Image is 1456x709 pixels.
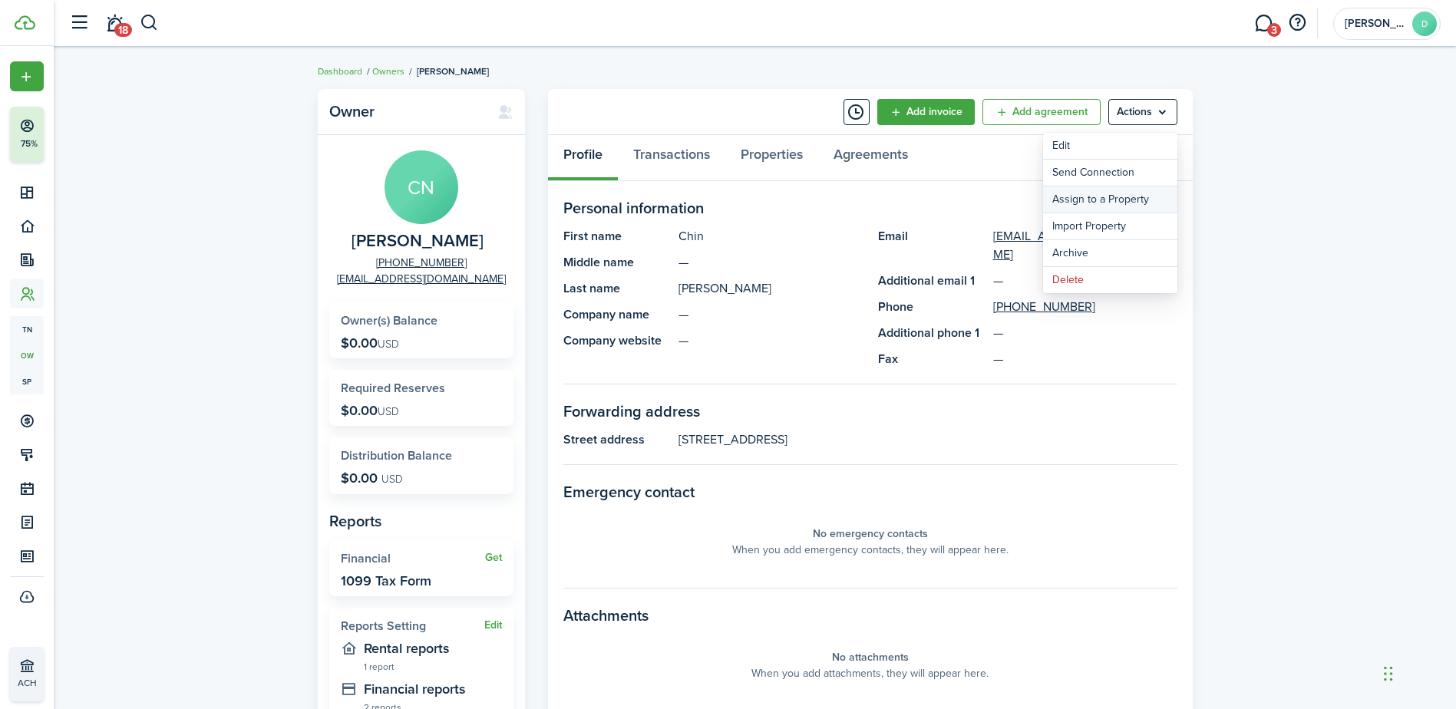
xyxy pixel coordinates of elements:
panel-main-title: Additional email 1 [878,272,986,290]
a: Import Property [1043,213,1177,239]
button: Send Connection [1043,160,1177,186]
panel-main-section-title: Personal information [563,196,1177,219]
span: [PERSON_NAME] [417,64,489,78]
p: $0.00 [341,335,399,351]
panel-main-description: — [678,253,863,272]
panel-main-description: [PERSON_NAME] [678,279,863,298]
panel-main-title: Company name [563,305,671,324]
img: TenantCloud [15,15,35,30]
panel-main-title: Fax [878,350,986,368]
a: [PHONE_NUMBER] [993,298,1095,316]
a: tn [10,316,44,342]
button: Delete [1043,267,1177,293]
a: Dashboard [318,64,362,78]
iframe: Chat Widget [1200,543,1456,709]
span: USD [378,336,399,352]
a: Messaging [1249,4,1278,43]
a: Get [485,552,502,564]
a: sp [10,368,44,394]
widget-stats-title: Required Reserves [341,381,502,395]
panel-main-section-title: Emergency contact [563,480,1177,503]
panel-main-section-title: Forwarding address [563,400,1177,423]
panel-main-title: Company website [563,331,671,350]
button: Timeline [844,99,870,125]
panel-main-placeholder-title: No emergency contacts [813,526,928,542]
p: 75% [19,137,38,150]
a: [EMAIL_ADDRESS][DOMAIN_NAME] [337,271,506,287]
a: Owners [372,64,404,78]
span: David [1345,18,1406,29]
menu-btn: Actions [1108,99,1177,125]
panel-main-placeholder-description: When you add emergency contacts, they will appear here. [732,542,1009,558]
panel-main-title: Additional phone 1 [878,324,986,342]
button: Open resource center [1284,10,1310,36]
avatar-text: CN [385,150,458,224]
span: 3 [1267,23,1281,37]
widget-stats-title: Distribution Balance [341,449,502,463]
button: Open menu [10,61,44,91]
panel-main-title: Email [878,227,986,264]
button: Search [140,10,159,36]
button: Open sidebar [64,8,94,38]
panel-main-title: Middle name [563,253,671,272]
widget-stats-title: Owner(s) Balance [341,314,502,328]
button: Edit [484,619,502,632]
span: $0.00 [341,468,378,488]
button: Archive [1043,240,1177,266]
widget-stats-description: Financial reports [364,681,502,697]
button: Open menu [1108,99,1177,125]
widget-stats-subtitle: 1 report [364,658,502,674]
p: $0.00 [341,403,399,418]
widget-stats-title: Financial [341,552,485,566]
panel-main-description: — [678,305,863,324]
panel-main-title: First name [563,227,671,246]
a: Transactions [618,135,725,181]
span: USD [378,404,399,420]
panel-main-title: Street address [563,430,671,449]
widget-stats-description: 1099 Tax Form [341,573,431,589]
avatar-text: D [1412,12,1437,36]
a: [PHONE_NUMBER] [376,255,467,271]
p: ACH [18,676,108,690]
button: Add invoice [877,99,975,125]
a: Notifications [100,4,129,43]
panel-main-title: Last name [563,279,671,298]
panel-main-placeholder-title: No attachments [832,649,909,665]
span: 18 [114,23,132,37]
widget-stats-title: Reports Setting [341,619,484,633]
a: Assign to a Property [1043,186,1177,213]
panel-main-title: Owner [329,103,482,120]
span: USD [381,471,403,487]
button: Open menu [877,99,975,125]
a: Agreements [818,135,923,181]
panel-main-description: [STREET_ADDRESS] [678,430,1177,449]
panel-main-description: Chin [678,227,863,246]
button: 75% [10,107,137,162]
panel-main-description: — [993,350,1177,368]
span: Chin Ng [352,232,484,251]
a: Properties [725,135,818,181]
a: Add agreement [982,99,1101,125]
a: Edit [1043,133,1177,159]
div: Drag [1384,651,1393,697]
panel-main-section-title: Attachments [563,604,1177,627]
a: ACH [10,647,44,701]
panel-main-placeholder-description: When you add attachments, they will appear here. [751,665,989,681]
widget-stats-description: Rental reports [364,641,502,656]
a: ow [10,342,44,368]
a: [EMAIL_ADDRESS][DOMAIN_NAME] [993,227,1177,264]
panel-main-title: Phone [878,298,986,316]
panel-main-subtitle: Reports [329,509,513,533]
